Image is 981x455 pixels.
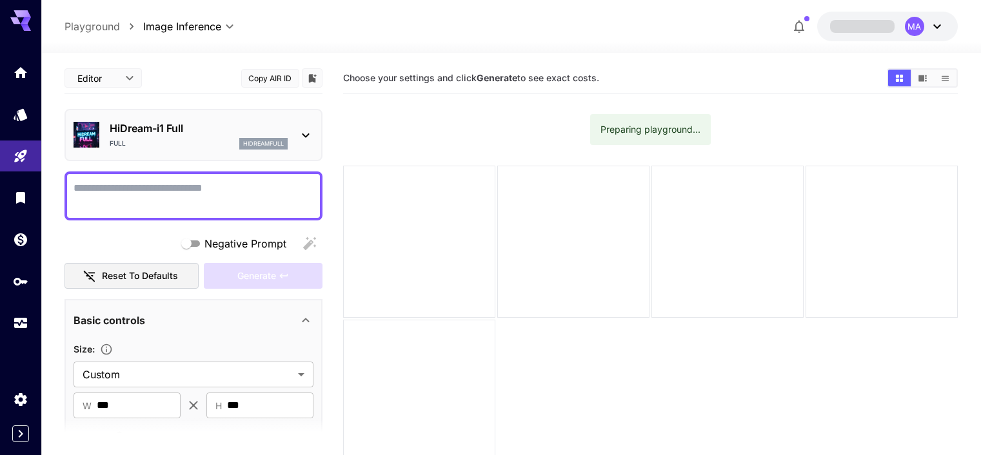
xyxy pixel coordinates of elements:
span: Size : [74,344,95,354]
p: HiDream-i1 Full [110,121,288,136]
span: Negative Prompt [204,236,286,251]
div: HiDream-i1 FullFullhidreamfull [74,115,313,155]
span: Image Inference [143,19,221,34]
button: Copy AIR ID [241,69,299,88]
div: Show media in grid viewShow media in video viewShow media in list view [887,68,958,88]
p: Full [110,139,126,148]
div: Playground [13,148,28,164]
div: Usage [13,315,28,331]
span: Editor [77,72,117,85]
p: Basic controls [74,313,145,328]
button: Adjust the dimensions of the generated image by specifying its width and height in pixels, or sel... [95,343,118,356]
div: Preparing playground... [600,118,700,141]
div: Wallet [13,231,28,247]
span: W [83,398,92,413]
a: Playground [64,19,120,34]
div: Settings [13,391,28,407]
span: H [215,398,222,413]
div: Models [13,106,28,122]
button: Expand sidebar [12,425,29,442]
button: Reset to defaults [64,263,199,289]
b: Generate [477,72,517,83]
div: Basic controls [74,305,313,336]
button: Add to library [306,70,318,86]
p: hidreamfull [243,139,284,148]
button: Show media in grid view [888,70,911,86]
span: Custom [83,367,293,382]
button: Show media in video view [911,70,934,86]
div: API Keys [13,273,28,289]
div: Library [13,189,28,206]
button: Show media in list view [934,70,956,86]
button: MA [817,12,958,41]
div: Home [13,64,28,81]
nav: breadcrumb [64,19,143,34]
span: Choose your settings and click to see exact costs. [343,72,599,83]
div: MA [905,17,924,36]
